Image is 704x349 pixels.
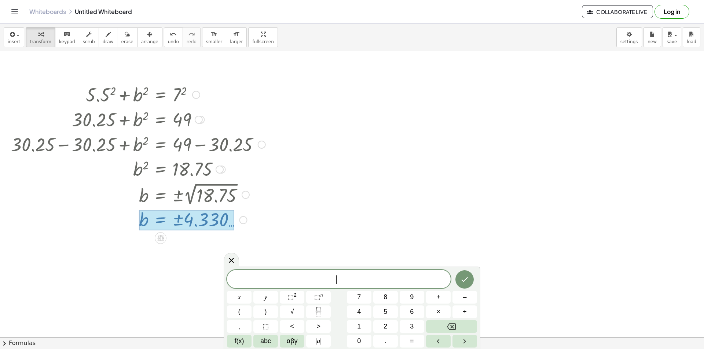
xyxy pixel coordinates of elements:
span: + [436,292,440,302]
button: transform [26,27,55,47]
span: ) [265,307,267,317]
button: Minus [452,291,477,304]
button: x [227,291,252,304]
button: undoundo [164,27,183,47]
span: . [385,336,386,346]
span: 5 [384,307,387,317]
span: a [316,336,322,346]
button: 5 [373,305,398,318]
button: ( [227,305,252,318]
button: format_sizelarger [226,27,247,47]
button: Absolute value [306,335,331,348]
button: settings [616,27,642,47]
button: 0 [347,335,371,348]
span: undo [168,39,179,44]
button: Backspace [426,320,477,333]
span: smaller [206,39,222,44]
button: new [643,27,661,47]
button: save [663,27,681,47]
button: Times [426,305,451,318]
button: Alphabet [253,335,278,348]
button: Placeholder [253,320,278,333]
button: Left arrow [426,335,451,348]
span: save [667,39,677,44]
span: 1 [357,322,361,331]
button: 1 [347,320,371,333]
span: fullscreen [252,39,274,44]
button: Greek alphabet [280,335,304,348]
button: Divide [452,305,477,318]
i: keyboard [63,30,70,39]
span: ⬚ [287,293,294,301]
i: undo [170,30,177,39]
span: larger [230,39,243,44]
span: 7 [357,292,361,302]
span: abc [260,336,271,346]
span: new [648,39,657,44]
button: Right arrow [452,335,477,348]
span: ÷ [463,307,467,317]
button: Greater than [306,320,331,333]
button: Done [455,270,474,289]
sup: n [320,292,323,298]
span: × [436,307,440,317]
span: ​ [336,275,341,284]
button: load [683,27,700,47]
button: 3 [400,320,424,333]
span: x [238,292,241,302]
button: Functions [227,335,252,348]
span: 6 [410,307,414,317]
span: , [238,322,240,331]
button: format_sizesmaller [202,27,226,47]
span: insert [8,39,20,44]
span: < [290,322,294,331]
button: Squared [280,291,304,304]
span: settings [620,39,638,44]
button: Superscript [306,291,331,304]
button: Fraction [306,305,331,318]
span: ( [238,307,241,317]
button: Log in [654,5,689,19]
button: y [253,291,278,304]
span: arrange [141,39,158,44]
button: draw [99,27,118,47]
span: √ [290,307,294,317]
span: 8 [384,292,387,302]
button: Toggle navigation [9,6,21,18]
span: load [687,39,696,44]
sup: 2 [294,292,297,298]
button: 2 [373,320,398,333]
button: Equals [400,335,424,348]
button: ) [253,305,278,318]
span: 9 [410,292,414,302]
span: transform [30,39,51,44]
button: Square root [280,305,304,318]
span: 3 [410,322,414,331]
button: fullscreen [248,27,278,47]
span: > [316,322,320,331]
span: erase [121,39,133,44]
button: 7 [347,291,371,304]
span: | [320,337,322,345]
span: draw [103,39,114,44]
i: format_size [210,30,217,39]
span: ⬚ [314,293,320,301]
button: arrange [137,27,162,47]
button: keyboardkeypad [55,27,79,47]
span: Collaborate Live [588,8,647,15]
span: 0 [357,336,361,346]
button: redoredo [183,27,201,47]
i: format_size [233,30,240,39]
span: – [463,292,466,302]
button: insert [4,27,24,47]
span: αβγ [287,336,298,346]
span: | [316,337,317,345]
span: y [264,292,267,302]
span: f(x) [235,336,244,346]
span: = [410,336,414,346]
span: keypad [59,39,75,44]
button: Collaborate Live [582,5,653,18]
button: 6 [400,305,424,318]
span: 4 [357,307,361,317]
button: erase [117,27,137,47]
